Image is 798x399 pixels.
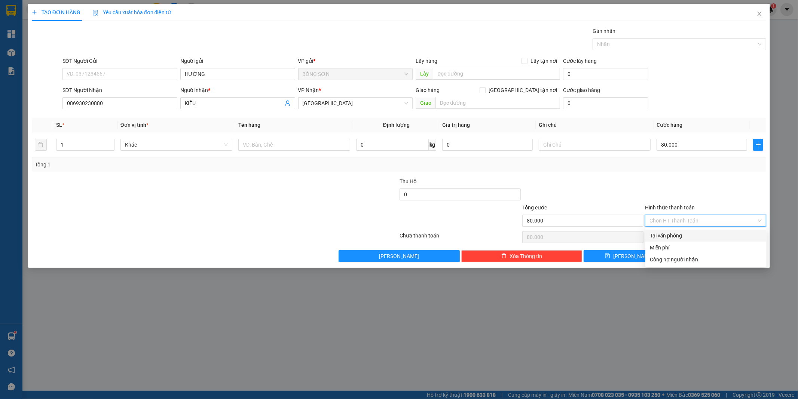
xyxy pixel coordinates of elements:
div: SĐT Người Gửi [62,57,177,65]
input: Cước giao hàng [563,97,648,109]
input: Dọc đường [433,68,560,80]
span: Yêu cầu xuất hóa đơn điện tử [92,9,171,15]
span: Lấy [416,68,433,80]
span: Lấy tận nơi [528,57,560,65]
button: delete [35,139,47,151]
input: Ghi Chú [539,139,651,151]
div: Công nợ người nhận [650,255,762,264]
div: Chưa thanh toán [399,231,522,245]
span: Cước hàng [657,122,682,128]
div: Tổng: 1 [35,160,308,169]
span: save [605,253,610,259]
div: SĐT Người Nhận [62,86,177,94]
div: VP gửi [298,57,413,65]
div: Miễn phí [650,243,762,252]
span: delete [501,253,507,259]
div: Người nhận [180,86,295,94]
span: plus [32,10,37,15]
input: 0 [442,139,533,151]
span: Đơn vị tính [120,122,149,128]
span: Xóa Thông tin [510,252,542,260]
span: [PERSON_NAME] [379,252,419,260]
span: plus [753,142,763,148]
div: Tại văn phòng [650,231,762,240]
th: Ghi chú [536,118,654,132]
span: Giá trị hàng [442,122,470,128]
span: Gửi: [6,7,18,15]
span: Định lượng [383,122,410,128]
span: Giao hàng [416,87,440,93]
span: Chưa cước [48,47,80,55]
span: VP Nhận [298,87,319,93]
button: plus [753,139,763,151]
div: MY [49,23,125,32]
span: Tổng cước [522,205,547,211]
label: Hình thức thanh toán [645,205,695,211]
img: icon [92,10,98,16]
input: VD: Bàn, Ghế [238,139,350,151]
span: Nhận: [49,6,67,14]
div: [GEOGRAPHIC_DATA] [49,6,125,23]
input: Cước lấy hàng [563,68,648,80]
button: [PERSON_NAME] [339,250,460,262]
div: Người gửi [180,57,295,65]
button: save[PERSON_NAME] [584,250,674,262]
span: Khác [125,139,228,150]
div: Cước gửi hàng sẽ được ghi vào công nợ của người nhận [645,254,767,266]
button: deleteXóa Thông tin [461,250,583,262]
span: Tên hàng [238,122,260,128]
button: Close [749,4,770,25]
span: TẠO ĐƠN HÀNG [32,9,80,15]
span: Giao [416,97,435,109]
span: Thu Hộ [400,178,417,184]
span: kg [429,139,436,151]
label: Gán nhãn [593,28,615,34]
span: user-add [285,100,291,106]
span: Lấy hàng [416,58,437,64]
span: SÀI GÒN [303,98,409,109]
span: [PERSON_NAME] [613,252,653,260]
span: BỒNG SƠN [303,68,409,80]
div: BỒNG SƠN [6,6,43,24]
input: Dọc đường [435,97,560,109]
label: Cước giao hàng [563,87,600,93]
span: SL [56,122,62,128]
span: close [756,11,762,17]
span: [GEOGRAPHIC_DATA] tận nơi [486,86,560,94]
label: Cước lấy hàng [563,58,597,64]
